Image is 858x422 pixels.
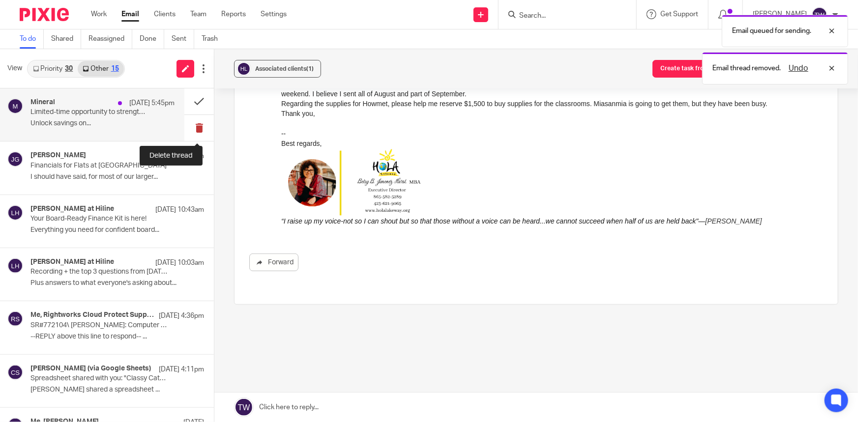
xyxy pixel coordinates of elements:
[261,9,287,19] a: Settings
[111,65,119,72] div: 15
[30,226,204,234] p: Everything you need for confident board...
[7,98,23,114] img: svg%3E
[7,311,23,327] img: svg%3E
[159,311,204,321] p: [DATE] 4:36pm
[30,215,170,223] p: Your Board-Ready Finance Kit is here!
[30,258,114,266] h4: [PERSON_NAME] at Hiline
[306,66,314,72] span: (1)
[234,60,321,78] button: Associated clients(1)
[30,108,146,116] p: Limited-time opportunity to strengthen HR compliance
[812,7,828,23] img: svg%3E
[202,29,225,49] a: Trash
[30,365,151,373] h4: [PERSON_NAME] (via Google Sheets)
[30,205,114,213] h4: [PERSON_NAME] at Hiline
[7,365,23,380] img: svg%3E
[30,173,204,181] p: I should have said, for most of our larger...
[51,29,81,49] a: Shared
[78,61,123,77] a: Other15
[190,9,207,19] a: Team
[786,62,811,74] button: Undo
[129,98,175,108] p: [DATE] 5:45pm
[159,151,204,161] p: [DATE] 7:51pm
[7,63,22,74] span: View
[159,365,204,374] p: [DATE] 4:11pm
[172,29,194,49] a: Sent
[20,29,44,49] a: To do
[30,279,204,287] p: Plus answers to what everyone's asking about...
[91,9,107,19] a: Work
[30,162,170,170] p: Financials for Flats at [GEOGRAPHIC_DATA]
[30,386,204,394] p: [PERSON_NAME] shared a spreadsheet ...
[255,66,314,72] span: Associated clients
[20,8,69,21] img: Pixie
[30,119,175,128] p: Unlock savings on...
[155,258,204,268] p: [DATE] 10:03am
[237,61,251,76] img: svg%3E
[7,205,23,221] img: svg%3E
[221,9,246,19] a: Reports
[30,321,170,330] p: SR#772104\ [PERSON_NAME]: Computer Running Slow
[712,63,781,73] p: Email thread removed.
[30,268,170,276] p: Recording + the top 3 questions from [DATE] webinar
[89,29,132,49] a: Reassigned
[7,258,23,274] img: svg%3E
[30,98,55,107] h4: Mineral
[30,374,170,383] p: Spreadsheet shared with you: "Classy Caterer"
[28,61,78,77] a: Priority30
[30,151,86,160] h4: [PERSON_NAME]
[30,333,204,341] p: --REPLY above this line to respond-- ...
[155,205,204,215] p: [DATE] 10:43am
[121,9,139,19] a: Email
[7,151,23,167] img: svg%3E
[154,9,176,19] a: Clients
[249,253,298,271] a: Forward
[424,148,481,156] span: [PERSON_NAME]
[30,311,154,319] h4: Me, Rightworks Cloud Protect Support
[65,65,73,72] div: 30
[140,29,164,49] a: Done
[732,26,811,36] p: Email queued for sending.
